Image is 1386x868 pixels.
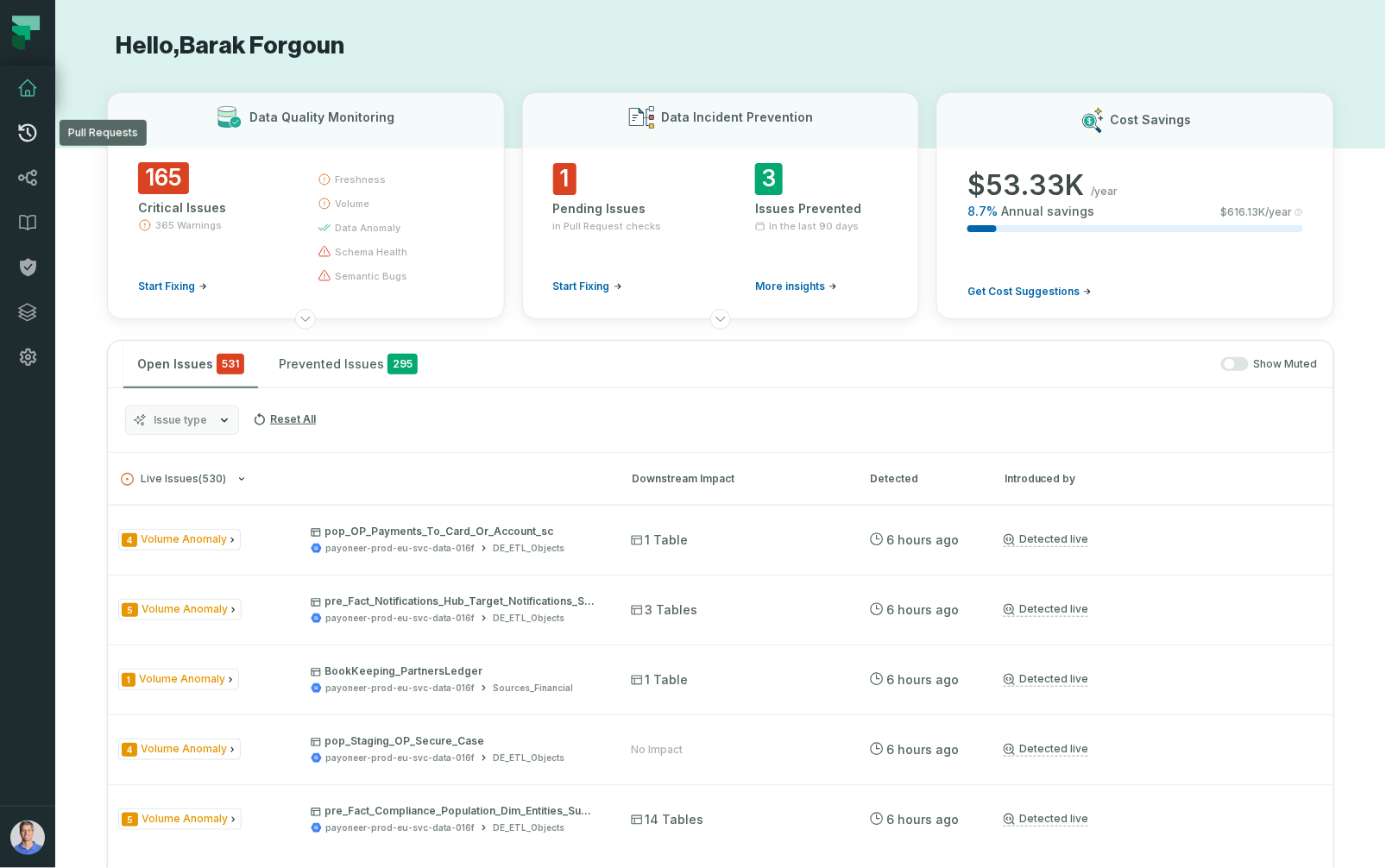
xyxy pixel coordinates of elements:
div: DE_ETL_Objects [493,542,564,555]
div: Pull Requests [60,120,147,146]
span: Issue Type [118,599,242,620]
span: Get Cost Suggestions [967,285,1080,299]
span: Issue Type [118,529,241,550]
span: in Pull Request checks [553,219,662,233]
div: DE_ETL_Objects [493,752,564,764]
div: payoneer-prod-eu-svc-data-016f [325,542,475,555]
h3: Cost Savings [1110,111,1191,129]
button: Open Issues [123,341,258,387]
div: Show Muted [438,357,1318,372]
span: 1 Table [631,671,688,689]
a: Start Fixing [138,280,207,293]
button: Prevented Issues [265,341,432,387]
div: Sources_Financial [493,682,573,695]
p: pre_Fact_Compliance_Population_Dim_Entities_Summary [311,804,600,818]
div: payoneer-prod-eu-svc-data-016f [325,612,475,625]
relative-time: Aug 11, 2025, 9:15 AM GMT+3 [886,672,959,687]
relative-time: Aug 11, 2025, 9:15 AM GMT+3 [886,532,959,547]
img: avatar of Barak Forgoun [10,821,45,855]
p: BookKeeping_PartnersLedger [311,664,600,678]
span: $ 53.33K [967,168,1084,203]
span: Issue Type [118,669,239,690]
a: Detected live [1004,742,1088,757]
span: Severity [122,813,138,827]
span: Start Fixing [138,280,195,293]
span: 1 [553,163,576,195]
p: pop_OP_Payments_To_Card_Or_Account_sc [311,525,600,538]
span: Severity [122,673,135,687]
span: 14 Tables [631,811,703,828]
button: Cost Savings$53.33K/year8.7%Annual savings$616.13K/yearGet Cost Suggestions [936,92,1334,319]
span: Severity [122,603,138,617]
relative-time: Aug 11, 2025, 9:15 AM GMT+3 [886,602,959,617]
span: 8.7 % [967,203,998,220]
span: 3 [755,163,783,195]
span: Annual savings [1001,203,1094,220]
p: pre_Fact_Notifications_Hub_Target_Notifications_Settings [311,594,600,608]
div: DE_ETL_Objects [493,612,564,625]
div: Pending Issues [553,200,686,217]
span: 3 Tables [631,601,697,619]
div: payoneer-prod-eu-svc-data-016f [325,752,475,764]
relative-time: Aug 11, 2025, 9:15 AM GMT+3 [886,742,959,757]
span: More insights [755,280,825,293]
span: In the last 90 days [769,219,859,233]
h3: Data Incident Prevention [661,109,813,126]
div: payoneer-prod-eu-svc-data-016f [325,682,475,695]
span: Issue Type [118,808,242,830]
h3: Data Quality Monitoring [249,109,394,126]
span: Severity [122,743,137,757]
div: No Impact [631,743,683,757]
div: Detected [870,471,973,487]
span: $ 616.13K /year [1221,205,1293,219]
span: volume [335,197,369,211]
span: Issue type [154,413,207,427]
span: data anomaly [335,221,400,235]
span: schema health [335,245,407,259]
span: Start Fixing [553,280,610,293]
span: 165 [138,162,189,194]
relative-time: Aug 11, 2025, 9:15 AM GMT+3 [886,812,959,827]
span: /year [1091,185,1118,198]
button: Data Quality Monitoring165Critical Issues365 WarningsStart Fixingfreshnessvolumedata anomalyschem... [107,92,505,319]
div: Introduced by [1005,471,1320,487]
a: Detected live [1004,602,1088,617]
a: Get Cost Suggestions [967,285,1092,299]
span: 295 [387,354,418,374]
span: semantic bugs [335,269,407,283]
button: Issue type [125,406,239,435]
a: Detected live [1004,672,1088,687]
a: Detected live [1004,532,1088,547]
div: Downstream Impact [632,471,839,487]
div: DE_ETL_Objects [493,821,564,834]
button: Reset All [246,406,323,433]
span: freshness [335,173,386,186]
button: Data Incident Prevention1Pending Issuesin Pull Request checksStart Fixing3Issues PreventedIn the ... [522,92,920,319]
span: 365 Warnings [155,218,222,232]
span: critical issues and errors combined [217,354,244,374]
a: Start Fixing [553,280,622,293]
a: More insights [755,280,837,293]
span: Severity [122,533,137,547]
span: 1 Table [631,531,688,549]
h1: Hello, Barak Forgoun [107,31,1334,61]
div: payoneer-prod-eu-svc-data-016f [325,821,475,834]
span: Live Issues ( 530 ) [121,473,226,486]
div: Issues Prevented [755,200,888,217]
p: pop_Staging_OP_Secure_Case [311,734,600,748]
a: Detected live [1004,812,1088,827]
div: Critical Issues [138,199,287,217]
span: Issue Type [118,739,241,760]
button: Live Issues(530) [121,473,601,486]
